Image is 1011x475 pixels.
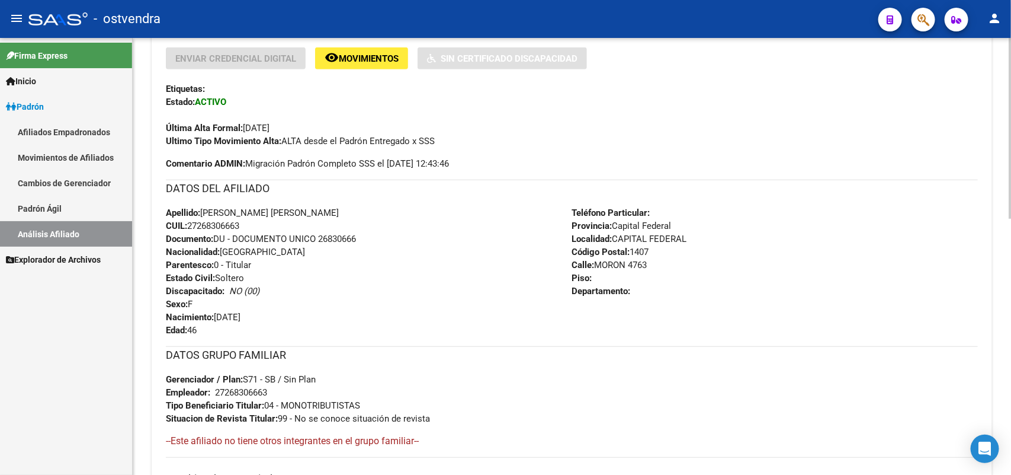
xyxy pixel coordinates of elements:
[166,221,187,231] strong: CUIL:
[166,435,978,448] h4: --Este afiliado no tiene otros integrantes en el grupo familiar--
[339,53,399,64] span: Movimientos
[166,347,978,364] h3: DATOS GRUPO FAMILIAR
[166,374,243,385] strong: Gerenciador / Plan:
[166,123,269,133] span: [DATE]
[166,413,430,424] span: 99 - No se conoce situación de revista
[572,208,650,218] strong: Teléfono Particular:
[418,47,587,69] button: Sin Certificado Discapacidad
[315,47,408,69] button: Movimientos
[166,234,356,244] span: DU - DOCUMENTO UNICO 26830666
[166,208,339,218] span: [PERSON_NAME] [PERSON_NAME]
[166,136,435,146] span: ALTA desde el Padrón Entregado x SSS
[987,11,1002,25] mat-icon: person
[166,374,316,385] span: S71 - SB / Sin Plan
[6,100,44,113] span: Padrón
[166,299,188,310] strong: Sexo:
[166,180,978,197] h3: DATOS DEL AFILIADO
[441,53,577,64] span: Sin Certificado Discapacidad
[166,84,205,94] strong: Etiquetas:
[229,286,259,297] i: NO (00)
[195,97,226,107] strong: ACTIVO
[6,49,68,62] span: Firma Express
[166,136,281,146] strong: Ultimo Tipo Movimiento Alta:
[166,247,305,257] span: [GEOGRAPHIC_DATA]
[572,234,687,244] span: CAPITAL FEDERAL
[166,47,306,69] button: Enviar Credencial Digital
[166,413,278,424] strong: Situacion de Revista Titular:
[166,157,449,170] span: Migración Padrón Completo SSS el [DATE] 12:43:46
[6,253,101,266] span: Explorador de Archivos
[572,260,647,270] span: MORON 4763
[572,273,592,283] strong: Piso:
[572,286,631,297] strong: Departamento:
[166,97,195,107] strong: Estado:
[6,75,36,88] span: Inicio
[572,234,612,244] strong: Localidad:
[166,234,213,244] strong: Documento:
[572,247,630,257] strong: Código Postal:
[166,247,220,257] strong: Nacionalidad:
[325,50,339,65] mat-icon: remove_red_eye
[166,158,245,169] strong: Comentario ADMIN:
[166,208,200,218] strong: Apellido:
[166,260,251,270] span: 0 - Titular
[971,435,999,463] div: Open Intercom Messenger
[572,221,612,231] strong: Provincia:
[9,11,24,25] mat-icon: menu
[166,299,192,310] span: F
[572,221,672,231] span: Capital Federal
[166,123,243,133] strong: Última Alta Formal:
[166,400,360,411] span: 04 - MONOTRIBUTISTAS
[175,53,296,64] span: Enviar Credencial Digital
[166,312,240,323] span: [DATE]
[166,273,215,283] strong: Estado Civil:
[215,386,267,399] div: 27268306663
[166,260,214,270] strong: Parentesco:
[166,221,239,231] span: 27268306663
[166,387,210,398] strong: Empleador:
[166,325,187,336] strong: Edad:
[94,6,161,32] span: - ostvendra
[572,260,595,270] strong: Calle:
[166,312,214,323] strong: Nacimiento:
[166,325,197,336] span: 46
[166,286,224,297] strong: Discapacitado:
[166,273,244,283] span: Soltero
[166,400,264,411] strong: Tipo Beneficiario Titular:
[572,247,649,257] span: 1407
